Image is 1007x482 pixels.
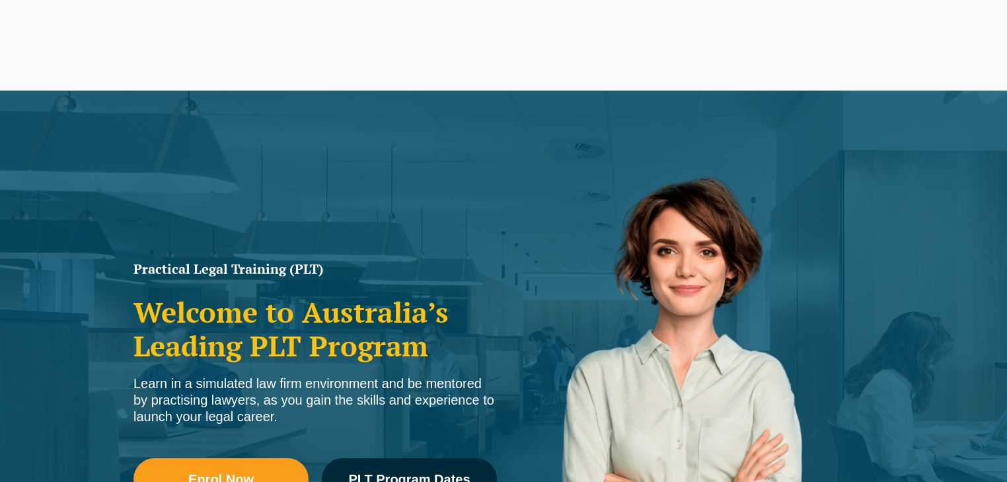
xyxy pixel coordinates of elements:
h1: Practical Legal Training (PLT) [133,262,497,276]
h2: Welcome to Australia’s Leading PLT Program [133,296,497,362]
div: Learn in a simulated law firm environment and be mentored by practising lawyers, as you gain the ... [133,376,497,425]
